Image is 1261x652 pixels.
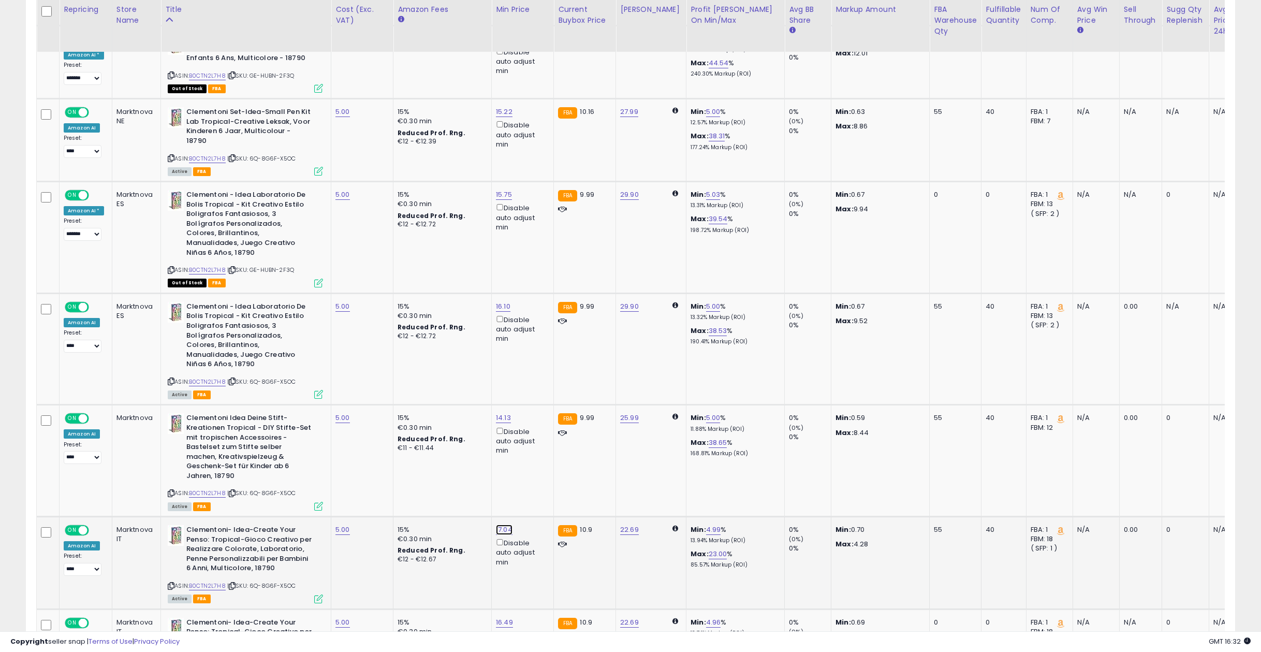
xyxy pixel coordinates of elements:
a: 5.00 [335,190,350,200]
div: 0 [934,618,973,627]
div: Avg Win Price [1077,4,1115,26]
img: 41UgNpJkofL._SL40_.jpg [168,413,184,434]
div: Amazon AI [64,123,100,133]
span: FBA [193,167,211,176]
p: 85.57% Markup (ROI) [691,561,776,569]
div: ASIN: [168,190,323,286]
a: 5.00 [335,525,350,535]
span: ON [66,191,79,200]
span: 9.99 [580,301,594,311]
b: Max: [691,58,709,68]
span: All listings currently available for purchase on Amazon [168,502,192,511]
span: 9.99 [580,190,594,199]
img: 41UgNpJkofL._SL40_.jpg [168,107,184,128]
strong: Max: [835,204,854,214]
span: | SKU: GE-HUBN-2F3Q [227,71,294,80]
div: Fulfillable Quantity [986,4,1021,26]
div: 55 [934,413,973,423]
div: N/A [1213,190,1248,199]
a: 15.75 [496,190,512,200]
small: Avg Win Price. [1077,26,1083,35]
div: N/A [1166,302,1201,311]
div: Preset: [64,329,104,353]
div: 40 [986,525,1018,534]
div: Disable auto adjust min [496,202,546,232]
div: 55 [934,302,973,311]
div: N/A [1077,302,1111,311]
div: [PERSON_NAME] [620,4,682,15]
div: 15% [398,302,483,311]
span: OFF [87,108,104,117]
div: FBA: 1 [1031,525,1065,534]
p: 12.57% Markup (ROI) [691,119,776,126]
div: Markup Amount [835,4,925,15]
strong: Min: [835,190,851,199]
div: Amazon Fees [398,4,487,15]
a: 17.04 [496,525,512,535]
b: Min: [691,617,706,627]
a: Terms of Use [89,636,133,646]
div: Marktnova [116,413,153,423]
a: 5.00 [335,301,350,312]
div: N/A [1077,618,1111,627]
div: 0% [789,544,831,553]
span: | SKU: 6Q-8G6F-X5OC [227,489,296,497]
div: €0.30 min [398,117,483,126]
div: N/A [1213,525,1248,534]
a: 39.54 [709,214,728,224]
span: | SKU: GE-HUBN-2F3Q [227,266,294,274]
small: (0%) [789,117,803,125]
span: All listings that are currently out of stock and unavailable for purchase on Amazon [168,84,207,93]
b: Min: [691,107,706,117]
p: 0.70 [835,525,921,534]
div: Repricing [64,4,108,15]
b: Clementoni - Idea Laboratorio De Bolis Tropical - Kit Creativo Estilo Boligrafos Fantasiosos, 3 B... [186,302,312,372]
div: % [691,132,776,151]
div: 55 [934,107,973,117]
div: ( SFP: 2 ) [1031,321,1065,330]
div: Amazon AI [64,541,100,550]
strong: Min: [835,413,851,423]
span: ON [66,526,79,535]
a: 23.00 [709,549,727,559]
div: N/A [1213,413,1248,423]
p: 13.32% Markup (ROI) [691,314,776,321]
div: Amazon AI [64,429,100,439]
a: 5.03 [706,190,721,200]
a: 25.99 [620,413,639,423]
div: €0.30 min [398,199,483,209]
a: B0CTN2L7H8 [189,489,226,498]
p: 0.63 [835,107,921,117]
div: Avg BB Share [789,4,827,26]
small: (0%) [789,424,803,432]
span: All listings currently available for purchase on Amazon [168,390,192,399]
div: Amazon AI * [64,206,104,215]
span: FBA [193,595,211,603]
img: 41UgNpJkofL._SL40_.jpg [168,618,184,639]
div: Amazon AI [64,318,100,327]
div: FBA: 1 [1031,107,1065,117]
div: N/A [1124,190,1154,199]
img: 41UgNpJkofL._SL40_.jpg [168,190,184,211]
div: % [691,190,776,209]
div: Cost (Exc. VAT) [335,4,389,26]
b: Clementoni Set-Idea-Small Pen Kit Lab Tropical-Creative Leksak, Voor Kinderen 6 Jaar, Multicolour... [186,107,312,148]
p: 177.24% Markup (ROI) [691,144,776,151]
div: % [691,214,776,234]
a: B0CTN2L7H8 [189,71,226,80]
div: FBM: 18 [1031,534,1065,544]
strong: Max: [835,428,854,438]
div: % [691,107,776,126]
div: €0.30 min [398,534,483,544]
span: ON [66,414,79,423]
p: 0.59 [835,413,921,423]
strong: Max: [835,539,854,549]
div: Marktnova ES [116,190,153,209]
div: Marktnova ES [116,302,153,321]
a: B0CTN2L7H8 [189,266,226,274]
span: 10.9 [580,525,592,534]
div: Profit [PERSON_NAME] on Min/Max [691,4,780,26]
b: Max: [691,131,709,141]
div: Preset: [64,441,104,465]
div: FBM: 7 [1031,117,1065,126]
